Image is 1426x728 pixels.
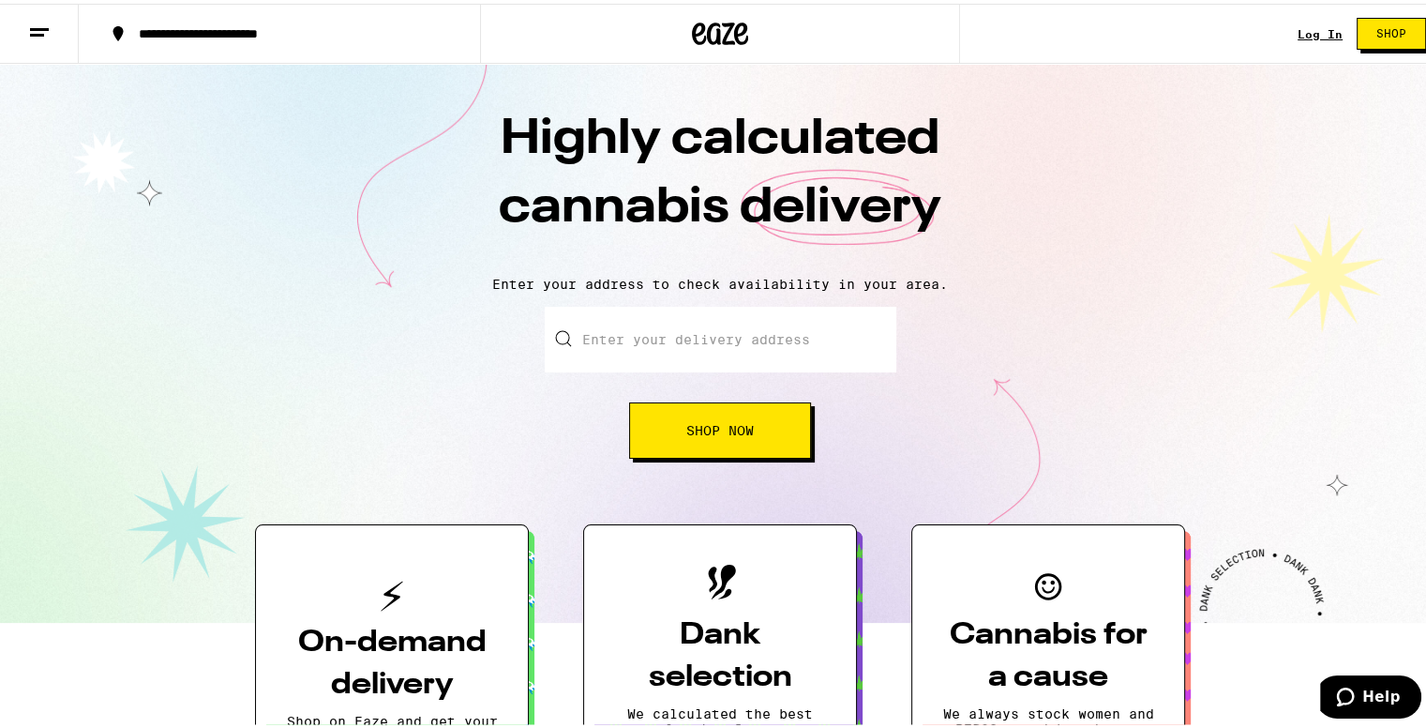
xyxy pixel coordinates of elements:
span: Shop [1376,24,1406,36]
a: Log In [1298,24,1343,37]
p: Enter your address to check availability in your area. [19,273,1421,288]
button: Shop Now [629,399,811,455]
h3: Cannabis for a cause [942,611,1154,695]
span: Shop Now [686,420,754,433]
button: Shop [1357,14,1426,46]
input: Enter your delivery address [545,303,896,369]
h3: Dank selection [614,611,826,695]
iframe: Opens a widget where you can find more information [1320,672,1421,719]
h3: On-demand delivery [286,618,498,703]
h1: Highly calculated cannabis delivery [392,102,1048,258]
